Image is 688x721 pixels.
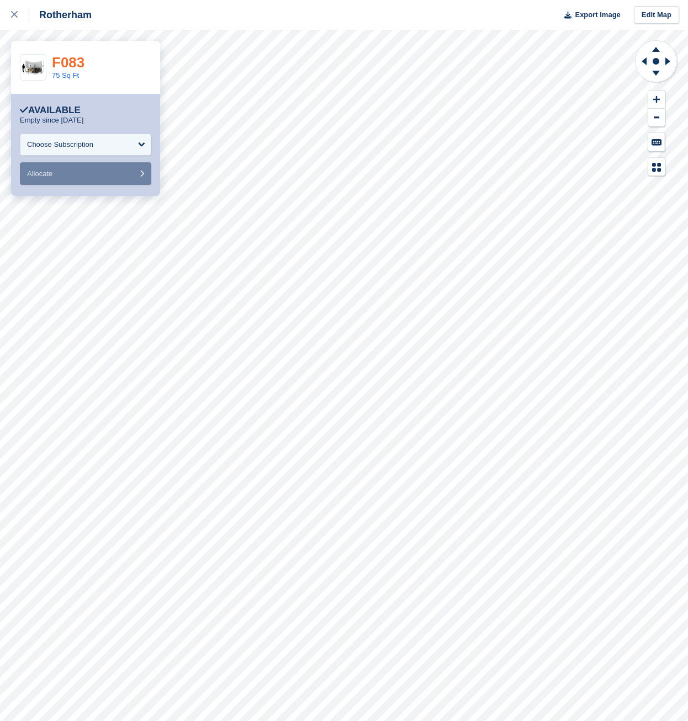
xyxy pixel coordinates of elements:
[52,54,84,71] a: F083
[27,139,93,150] div: Choose Subscription
[20,116,83,125] p: Empty since [DATE]
[20,58,46,77] img: 75.jpg
[20,105,81,116] div: Available
[29,8,92,22] div: Rotherham
[575,9,620,20] span: Export Image
[648,158,665,176] button: Map Legend
[52,71,79,79] a: 75 Sq Ft
[20,162,151,185] button: Allocate
[648,91,665,109] button: Zoom In
[634,6,679,24] a: Edit Map
[27,169,52,178] span: Allocate
[648,133,665,151] button: Keyboard Shortcuts
[558,6,621,24] button: Export Image
[648,109,665,127] button: Zoom Out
